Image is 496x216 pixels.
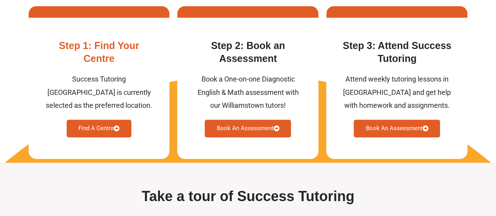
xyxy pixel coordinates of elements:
a: Book An Assessment [205,120,291,137]
h3: Step 2: Book an Assessment [193,39,303,65]
h3: Step 3: Attend Success Tutoring [342,39,452,65]
a: Find A Centre [67,120,131,137]
h3: Step 1: Find Your Centre [44,39,154,65]
h2: Take a tour of Success Tutoring [49,187,447,205]
div: Book a One-on-one Diagnostic English & Math assessment with our Williamstown tutors! [193,73,303,112]
a: Book An Assessment [354,120,440,137]
iframe: Chat Widget [365,127,496,216]
div: Success Tutoring [GEOGRAPHIC_DATA] is currently selected as the preferred location. [44,73,154,112]
div: Attend weekly tutoring lessons in [GEOGRAPHIC_DATA] and get help with homework and assignments.​ [342,73,452,112]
